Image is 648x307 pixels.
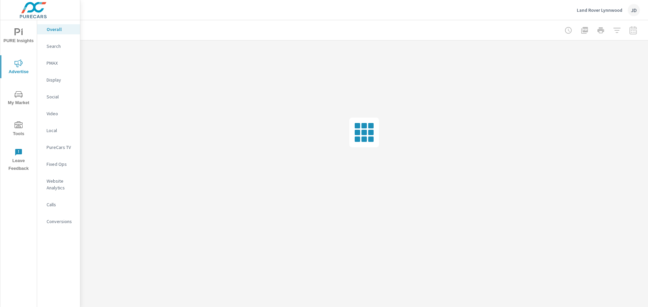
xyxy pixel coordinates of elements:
p: Website Analytics [47,178,75,191]
p: Fixed Ops [47,161,75,167]
p: Overall [47,26,75,33]
span: Tools [2,121,35,138]
span: Leave Feedback [2,148,35,173]
div: Search [37,41,80,51]
p: Local [47,127,75,134]
span: PURE Insights [2,28,35,45]
span: My Market [2,90,35,107]
p: Social [47,93,75,100]
div: Display [37,75,80,85]
p: Search [47,43,75,50]
div: Social [37,92,80,102]
div: Fixed Ops [37,159,80,169]
p: PureCars TV [47,144,75,151]
div: JD [628,4,640,16]
p: Land Rover Lynnwood [577,7,622,13]
div: Local [37,125,80,135]
div: nav menu [0,20,37,175]
p: Calls [47,201,75,208]
div: Website Analytics [37,176,80,193]
div: Calls [37,199,80,210]
div: PureCars TV [37,142,80,152]
span: Advertise [2,59,35,76]
p: Display [47,76,75,83]
p: Video [47,110,75,117]
p: Conversions [47,218,75,225]
p: PMAX [47,60,75,66]
div: Video [37,109,80,119]
div: Conversions [37,216,80,226]
div: PMAX [37,58,80,68]
div: Overall [37,24,80,34]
